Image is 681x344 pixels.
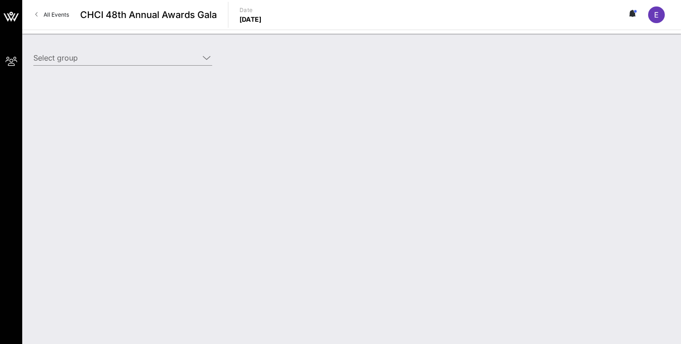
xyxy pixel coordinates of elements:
[30,7,75,22] a: All Events
[240,15,262,24] p: [DATE]
[648,6,665,23] div: E
[80,8,217,22] span: CHCI 48th Annual Awards Gala
[654,10,659,19] span: E
[240,6,262,15] p: Date
[44,11,69,18] span: All Events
